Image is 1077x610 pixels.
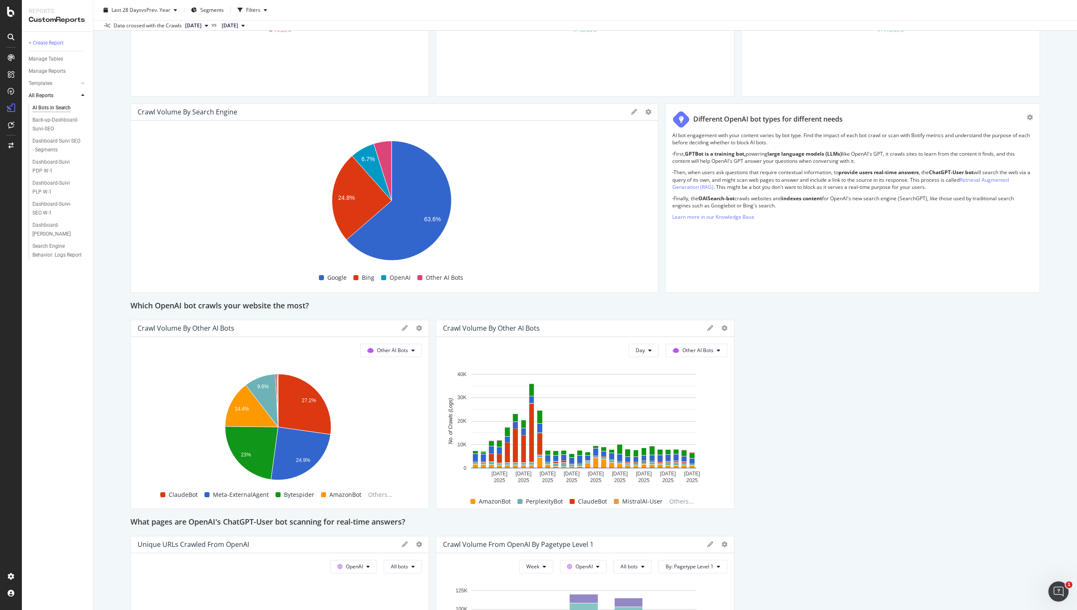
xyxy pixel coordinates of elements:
div: AI Bots in Search [32,103,71,112]
text: 40K [457,371,466,377]
span: 1 [1066,581,1072,588]
span: 2025 Oct. 5th [185,22,202,29]
a: Templates [29,79,79,88]
a: Dashboard-[PERSON_NAME] [32,221,87,239]
a: AI Bots in Search [32,103,87,112]
text: 2025 [638,477,650,483]
span: Other AI Bots [377,347,408,354]
text: [DATE] [588,471,604,477]
button: [DATE] [218,21,248,31]
button: [DATE] [182,21,212,31]
div: Crawl Volume by Other AI BotsOther AI BotsA chart.ClaudeBotMeta-ExternalAgentBytespiderAmazonBotO... [130,320,429,509]
text: 27.2% [302,398,316,403]
a: Retrieval Augmented Generation (RAG) [672,176,1009,191]
span: OpenAI [346,563,363,570]
a: Dashboard-Suivi PDP W-1 [32,158,87,175]
text: 2025 [687,477,698,483]
strong: indexes content [782,195,822,202]
div: Dashboard Suivi SEO - Segments [32,137,82,154]
span: PerplexityBot [526,496,563,507]
text: 0 [464,465,467,471]
text: [DATE] [660,471,676,477]
button: OpenAI [560,560,607,573]
div: Crawl Volume from OpenAI by Pagetype Level 1 [443,540,594,549]
div: What pages are OpenAI's ChatGPT-User bot scanning for real-time answers? [130,516,1040,529]
text: 2025 [566,477,578,483]
text: [DATE] [684,471,700,477]
span: vs Prev. Year [141,6,170,13]
a: Learn more in our Knowledge Base [672,213,754,220]
span: All bots [391,563,408,570]
text: 24.8% [338,194,355,201]
text: 24.9% [296,457,310,463]
div: Back-up-Dashboard-Suivi-SEO [32,116,81,133]
span: AmazonBot [479,496,511,507]
a: Dashboard-Suivi-SEO W-1 [32,200,87,217]
div: Manage Reports [29,67,66,76]
button: By: Pagetype Level 1 [658,560,727,573]
p: AI bot engagement with your content varies by bot type. Find the impact of each bot crawl or scan... [672,132,1033,146]
text: 14.4% [235,406,249,412]
button: Other AI Bots [360,344,422,357]
span: All bots [621,563,638,570]
div: Different OpenAI bot types for different needsAI bot engagement with your content varies by bot t... [665,103,1040,293]
span: Last 28 Days [111,6,141,13]
div: Templates [29,79,52,88]
span: OpenAI [390,273,411,283]
svg: A chart. [443,370,724,488]
text: [DATE] [564,471,580,477]
text: 30K [457,395,466,400]
div: Crawl Volume by Other AI BotsDayOther AI BotsA chart.AmazonBotPerplexityBotClaudeBotMistralAI-Use... [436,320,735,509]
iframe: Intercom live chat [1048,581,1069,602]
button: Other AI Bots [666,344,727,357]
svg: A chart. [138,137,646,270]
div: + Create Report [29,39,64,48]
div: Dashboard-Suivi PLP W-1 [32,179,80,196]
div: Different OpenAI bot types for different needs [693,114,843,124]
text: 125K [456,588,467,594]
h2: Which OpenAI bot crawls your website the most? [130,300,309,313]
span: Meta-ExternalAgent [213,490,269,500]
div: Dashboard-Suivi-SEO W-1 [32,200,80,217]
div: Which OpenAI bot crawls your website the most? [130,300,1040,313]
strong: provide users real-time answers [838,169,919,176]
strong: · [672,150,674,157]
strong: OAISearch-bot [698,195,735,202]
text: [DATE] [491,471,507,477]
text: 10K [457,442,466,448]
div: Crawl Volume By Search Engine [138,108,237,116]
div: Crawl Volume By Search EngineA chart.GoogleBingOpenAIOther AI Bots [130,103,658,293]
span: Day [636,347,645,354]
svg: A chart. [138,370,419,488]
text: 2025 [662,477,674,483]
strong: GPTBot is a training bot, [685,150,745,157]
div: Filters [246,6,260,13]
button: Filters [234,3,271,17]
a: Dashboard Suivi SEO - Segments [32,137,87,154]
span: MistralAI-User [622,496,663,507]
text: 2025 [518,477,529,483]
strong: · [672,195,674,202]
div: Dashboard-Suivi PDP W-1 [32,158,80,175]
button: Week [519,560,553,573]
text: 9.6% [257,384,269,390]
div: Manage Tables [29,55,63,64]
span: Week [526,563,539,570]
text: [DATE] [612,471,628,477]
button: Last 28 DaysvsPrev. Year [100,3,180,17]
button: All bots [384,560,422,573]
text: No. of Crawls (Logs) [448,398,454,444]
span: By: Pagetype Level 1 [666,563,714,570]
span: Other AI Bots [682,347,714,354]
span: Bytespider [284,490,314,500]
span: AmazonBot [329,490,361,500]
strong: · [672,169,674,176]
text: 2025 [494,477,505,483]
span: vs [212,21,218,29]
a: + Create Report [29,39,87,48]
span: Others... [365,490,396,500]
p: Then, when users ask questions that require contextual information, to , the will search the web ... [672,169,1033,190]
text: 20K [457,418,466,424]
